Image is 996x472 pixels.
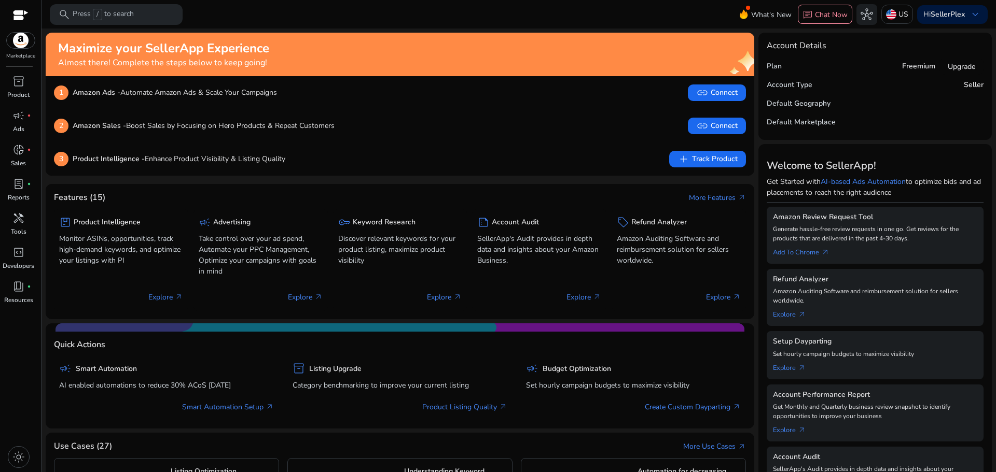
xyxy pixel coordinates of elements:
h2: Maximize your SellerApp Experience [58,41,269,56]
b: SellerPlex [931,9,965,19]
span: What's New [751,6,792,24]
span: arrow_outward [798,426,806,434]
p: Marketplace [6,52,35,60]
h5: Product Intelligence [74,218,141,227]
h4: Quick Actions [54,340,105,350]
span: fiber_manual_record [27,182,31,186]
h5: Account Audit [492,218,539,227]
span: sell [617,216,629,228]
span: / [93,9,102,20]
h5: Seller [964,81,984,90]
h5: Account Performance Report [773,391,977,399]
h5: Smart Automation [76,365,137,374]
h4: Almost there! Complete the steps below to keep going! [58,58,269,68]
a: More Use Casesarrow_outward [683,441,746,452]
p: Press to search [73,9,134,20]
a: Create Custom Dayparting [645,402,741,412]
p: Take control over your ad spend, Automate your PPC Management, Optimize your campaigns with goals... [199,233,323,277]
p: Reports [8,193,30,202]
h5: Freemium [902,62,935,71]
h4: Account Details [767,41,826,51]
span: Connect [696,120,738,132]
span: arrow_outward [732,403,741,411]
p: Chat Now [815,10,848,20]
span: code_blocks [12,246,25,259]
p: Resources [4,295,33,305]
a: Explorearrow_outward [773,359,814,373]
h5: Refund Analyzer [631,218,687,227]
p: Get Monthly and Quarterly business review snapshot to identify opportunities to improve your busi... [773,402,977,421]
span: arrow_outward [738,193,746,202]
span: inventory_2 [293,362,305,375]
span: key [338,216,351,228]
a: AI-based Ads Automation [821,177,906,187]
p: Product [7,90,30,99]
span: campaign [12,109,25,122]
span: add [677,153,690,165]
span: keyboard_arrow_down [969,8,981,21]
p: 1 [54,85,68,100]
a: Product Listing Quality [422,402,507,412]
span: campaign [199,216,211,228]
p: US [898,5,908,23]
p: Category benchmarking to improve your current listing [293,380,507,391]
p: 2 [54,119,68,133]
span: arrow_outward [175,293,183,301]
b: Amazon Sales - [73,121,126,131]
b: Product Intelligence - [73,154,145,164]
h5: Account Type [767,81,812,90]
p: Explore [427,292,462,303]
span: inventory_2 [12,75,25,88]
h3: Welcome to SellerApp! [767,160,984,172]
p: Discover relevant keywords for your product listing, maximize product visibility [338,233,462,266]
a: More Featuresarrow_outward [689,192,746,203]
p: Developers [3,261,34,270]
p: Set hourly campaign budgets to maximize visibility [526,380,741,391]
span: Connect [696,87,738,99]
span: link [696,87,709,99]
button: chatChat Now [798,5,852,24]
a: Smart Automation Setup [182,402,274,412]
span: campaign [526,362,538,375]
a: Explorearrow_outward [773,305,814,320]
span: fiber_manual_record [27,284,31,289]
p: SellerApp's Audit provides in depth data and insights about your Amazon Business. [477,233,601,266]
button: linkConnect [688,84,746,101]
h5: Refund Analyzer [773,275,977,284]
h5: Default Marketplace [767,118,836,127]
p: Amazon Auditing Software and reimbursement solution for sellers worldwide. [773,287,977,305]
span: Upgrade [948,61,975,72]
a: Explorearrow_outward [773,421,814,435]
span: lab_profile [12,178,25,190]
span: package [59,216,72,228]
h5: Setup Dayparting [773,337,977,346]
button: Upgrade [939,58,984,75]
span: summarize [477,216,490,228]
span: chat [803,10,813,20]
span: fiber_manual_record [27,113,31,118]
h5: Default Geography [767,99,831,108]
h5: Advertising [213,218,251,227]
span: arrow_outward [798,310,806,319]
img: amazon.svg [7,33,35,48]
h4: Features (15) [54,193,105,203]
p: Amazon Auditing Software and reimbursement solution for sellers worldwide. [617,233,741,266]
p: Set hourly campaign budgets to maximize visibility [773,349,977,359]
button: linkConnect [688,118,746,134]
span: arrow_outward [453,293,462,301]
p: Hi [923,11,965,18]
span: hub [861,8,873,21]
button: addTrack Product [669,151,746,167]
button: hub [856,4,877,25]
h5: Listing Upgrade [309,365,362,374]
span: donut_small [12,144,25,156]
span: handyman [12,212,25,224]
p: Generate hassle-free review requests in one go. Get reviews for the products that are delivered i... [773,224,977,243]
p: Explore [148,292,183,303]
p: Automate Amazon Ads & Scale Your Campaigns [73,87,277,98]
h5: Account Audit [773,453,977,462]
h5: Budget Optimization [543,365,611,374]
img: us.svg [886,9,896,20]
h5: Keyword Research [353,218,416,227]
span: arrow_outward [732,293,741,301]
